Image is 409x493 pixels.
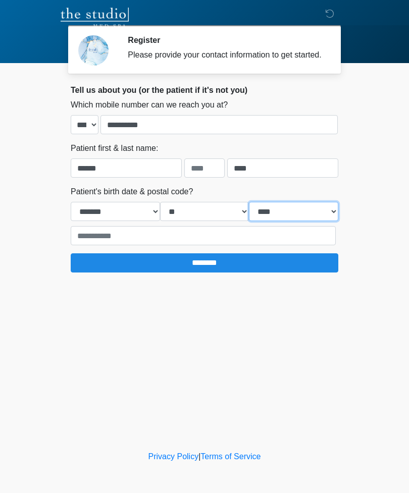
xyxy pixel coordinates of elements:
[198,452,200,461] a: |
[148,452,199,461] a: Privacy Policy
[128,35,323,45] h2: Register
[61,8,129,28] img: The Studio Med Spa Logo
[71,85,338,95] h2: Tell us about you (or the patient if it's not you)
[71,99,228,111] label: Which mobile number can we reach you at?
[71,142,158,154] label: Patient first & last name:
[71,186,193,198] label: Patient's birth date & postal code?
[128,49,323,61] div: Please provide your contact information to get started.
[200,452,261,461] a: Terms of Service
[78,35,109,66] img: Agent Avatar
